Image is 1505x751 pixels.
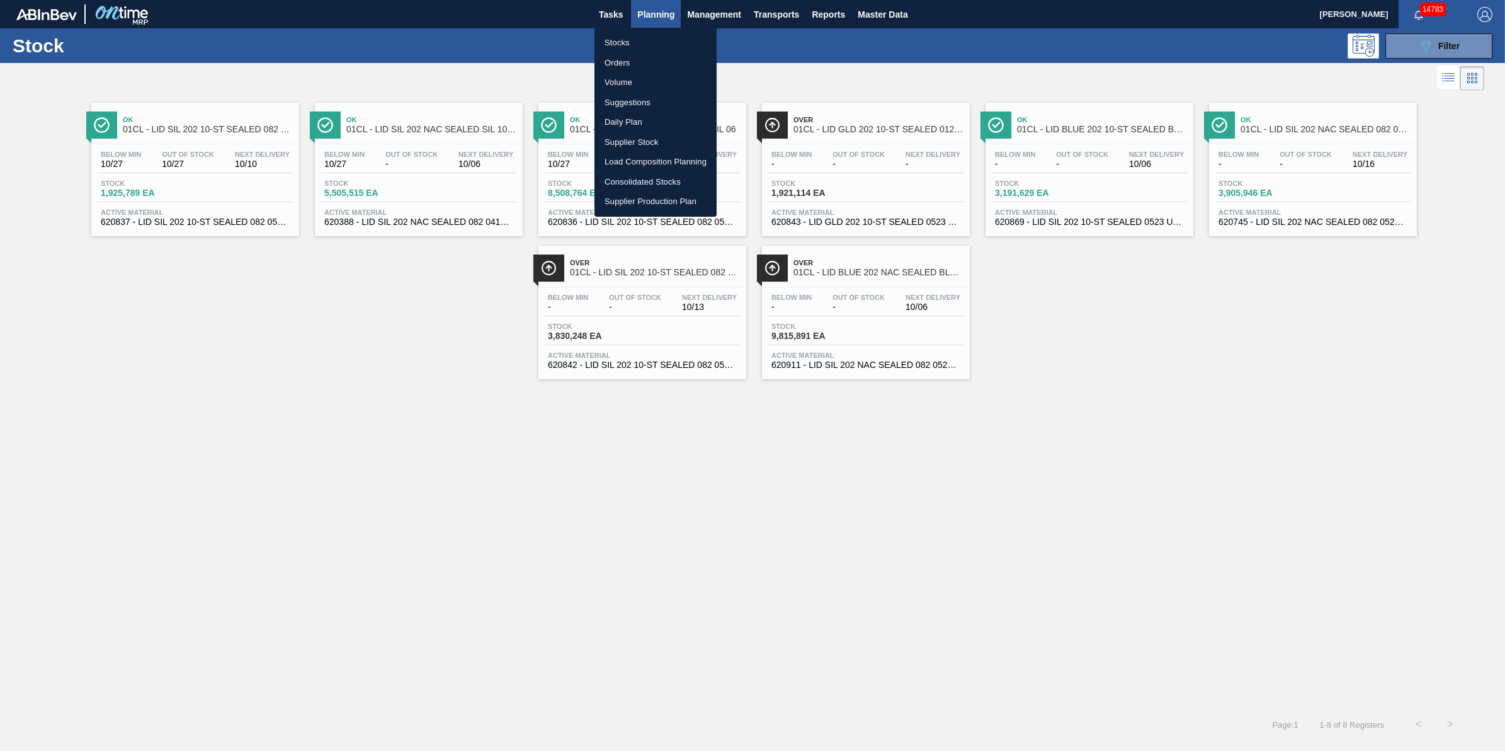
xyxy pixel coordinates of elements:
a: Daily Plan [594,112,717,132]
a: Stocks [594,33,717,53]
a: Load Composition Planning [594,152,717,172]
a: Suggestions [594,93,717,113]
a: Supplier Production Plan [594,192,717,212]
a: Supplier Stock [594,132,717,152]
a: Volume [594,72,717,93]
a: Orders [594,53,717,73]
a: Consolidated Stocks [594,172,717,192]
